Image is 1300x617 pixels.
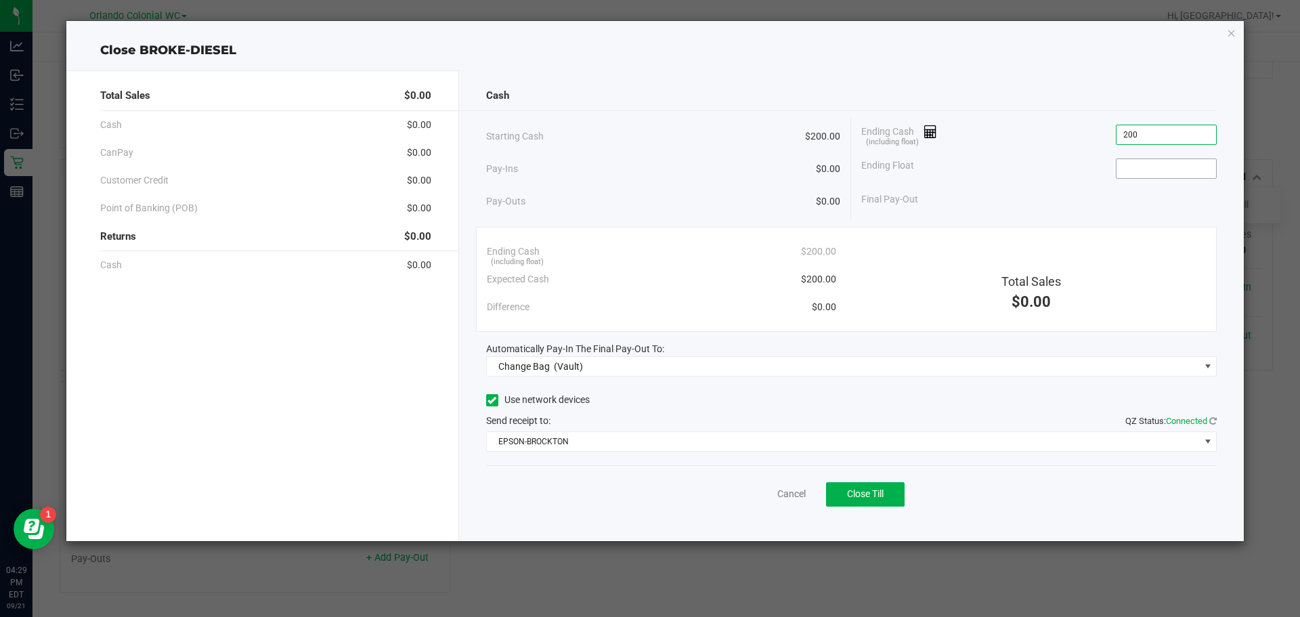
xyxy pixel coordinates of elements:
[487,272,549,286] span: Expected Cash
[407,173,431,188] span: $0.00
[486,194,525,209] span: Pay-Outs
[1001,274,1061,289] span: Total Sales
[801,244,836,259] span: $200.00
[486,415,550,426] span: Send receipt to:
[1012,293,1051,310] span: $0.00
[66,41,1244,60] div: Close BROKE-DIESEL
[487,300,529,314] span: Difference
[100,173,169,188] span: Customer Credit
[100,201,198,215] span: Point of Banking (POB)
[861,192,918,207] span: Final Pay-Out
[404,88,431,104] span: $0.00
[498,361,550,372] span: Change Bag
[861,125,937,145] span: Ending Cash
[1166,416,1207,426] span: Connected
[554,361,583,372] span: (Vault)
[816,194,840,209] span: $0.00
[826,482,905,507] button: Close Till
[801,272,836,286] span: $200.00
[14,509,54,549] iframe: Resource center
[777,487,806,501] a: Cancel
[486,343,664,354] span: Automatically Pay-In The Final Pay-Out To:
[805,129,840,144] span: $200.00
[847,488,884,499] span: Close Till
[486,162,518,176] span: Pay-Ins
[407,118,431,132] span: $0.00
[1125,416,1217,426] span: QZ Status:
[407,201,431,215] span: $0.00
[100,258,122,272] span: Cash
[486,393,590,407] label: Use network devices
[404,229,431,244] span: $0.00
[100,146,133,160] span: CanPay
[487,432,1200,451] span: EPSON-BROCKTON
[816,162,840,176] span: $0.00
[407,146,431,160] span: $0.00
[486,129,544,144] span: Starting Cash
[812,300,836,314] span: $0.00
[486,88,509,104] span: Cash
[40,507,56,523] iframe: Resource center unread badge
[487,244,540,259] span: Ending Cash
[866,137,919,148] span: (including float)
[491,257,544,268] span: (including float)
[100,88,150,104] span: Total Sales
[861,158,914,179] span: Ending Float
[100,222,431,251] div: Returns
[407,258,431,272] span: $0.00
[100,118,122,132] span: Cash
